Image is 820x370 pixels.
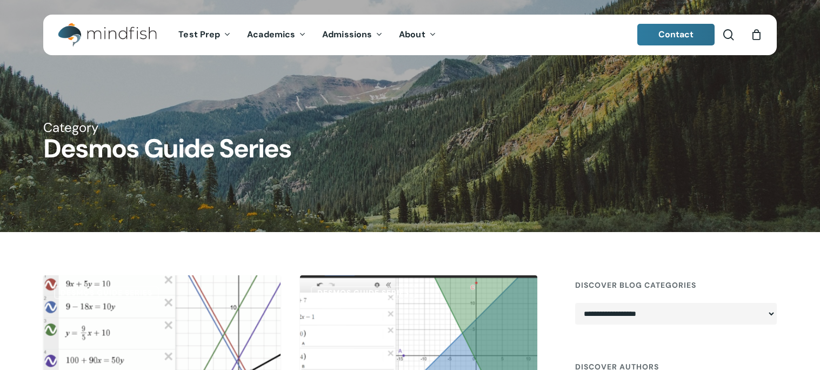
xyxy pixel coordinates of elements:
span: Academics [247,29,295,40]
nav: Main Menu [170,15,444,55]
span: Admissions [322,29,372,40]
header: Main Menu [43,15,777,55]
a: Contact [637,24,715,45]
span: Category [43,119,98,136]
a: Cart [750,29,762,41]
a: Academics [239,30,314,39]
span: Test Prep [178,29,220,40]
a: Admissions [314,30,391,39]
a: Test Prep [170,30,239,39]
span: Contact [658,29,694,40]
a: About [391,30,444,39]
h4: Discover Blog Categories [575,275,777,295]
a: Desmos Guide Series [54,286,159,299]
h1: Desmos Guide Series [43,136,777,162]
span: About [399,29,425,40]
a: Desmos Guide Series [311,286,416,299]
